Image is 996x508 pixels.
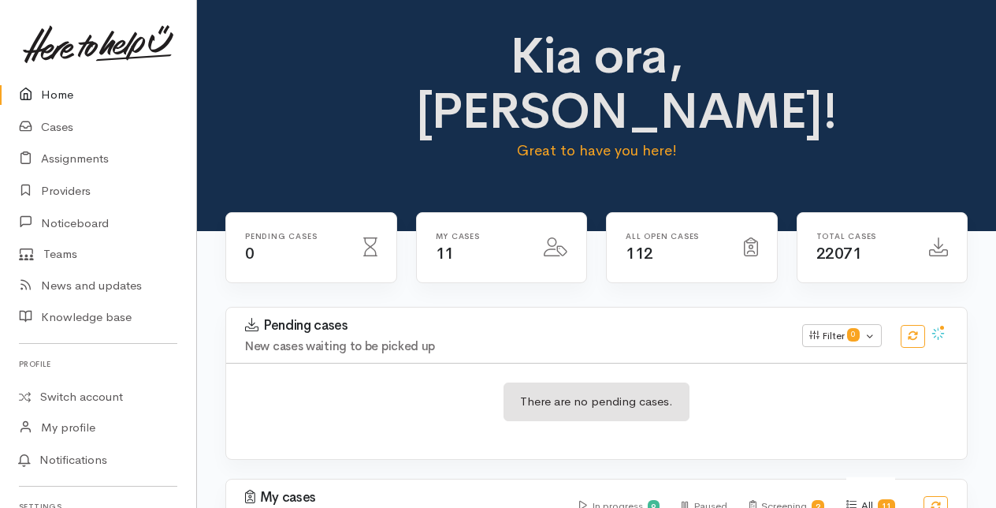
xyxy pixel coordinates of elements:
span: 0 [245,244,255,263]
h6: Pending cases [245,232,344,241]
div: There are no pending cases. [504,383,689,421]
h3: My cases [245,490,560,506]
h6: All Open cases [626,232,725,241]
h4: New cases waiting to be picked up [245,340,783,353]
span: 112 [626,244,653,263]
h6: My cases [436,232,526,241]
p: Great to have you here! [416,140,778,162]
h3: Pending cases [245,318,783,334]
span: 0 [847,328,860,341]
span: 11 [436,244,454,263]
span: 22071 [816,244,862,263]
h6: Total cases [816,232,911,241]
h6: Profile [19,353,177,375]
button: Filter0 [802,324,882,348]
h1: Kia ora, [PERSON_NAME]! [416,28,778,140]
